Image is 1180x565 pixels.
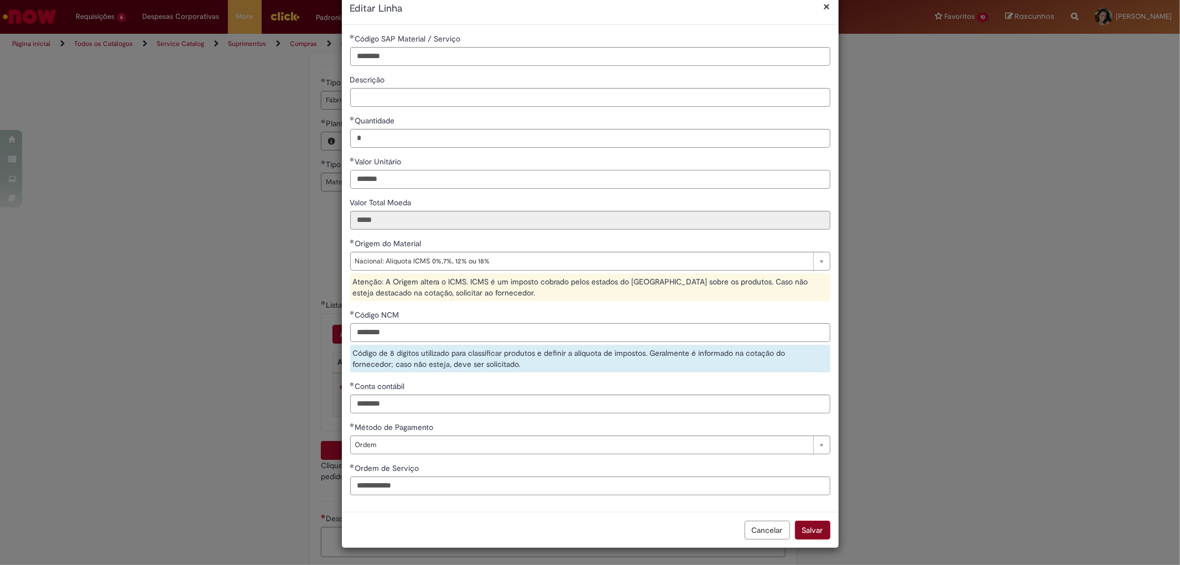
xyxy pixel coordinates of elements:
input: Código SAP Material / Serviço [350,47,830,66]
span: Obrigatório Preenchido [350,239,355,243]
span: Ordem de Serviço [355,463,422,473]
span: Ordem [355,436,808,454]
span: Quantidade [355,116,397,126]
button: Salvar [795,521,830,540]
input: Ordem de Serviço [350,476,830,495]
span: Obrigatório Preenchido [350,116,355,121]
span: Obrigatório Preenchido [350,310,355,315]
span: Nacional: Alíquota ICMS 0%,7%, 12% ou 18% [355,252,808,270]
span: Método de Pagamento [355,422,436,432]
input: Código NCM [350,323,830,342]
span: Obrigatório Preenchido [350,157,355,162]
span: Descrição [350,75,387,85]
span: Código NCM [355,310,402,320]
span: Obrigatório Preenchido [350,382,355,386]
span: Somente leitura - Valor Total Moeda [350,198,414,208]
span: Obrigatório Preenchido [350,464,355,468]
input: Valor Unitário [350,170,830,189]
span: Obrigatório Preenchido [350,34,355,39]
button: Fechar modal [824,1,830,12]
span: Valor Unitário [355,157,404,167]
span: Origem do Material [355,239,424,248]
div: Código de 8 dígitos utilizado para classificar produtos e definir a alíquota de impostos. Geralme... [350,345,830,372]
div: Atenção: A Origem altera o ICMS. ICMS é um imposto cobrado pelos estados do [GEOGRAPHIC_DATA] sob... [350,273,830,301]
span: Código SAP Material / Serviço [355,34,463,44]
button: Cancelar [745,521,790,540]
h2: Editar Linha [350,2,830,16]
input: Descrição [350,88,830,107]
input: Conta contábil [350,395,830,413]
input: Valor Total Moeda [350,211,830,230]
input: Quantidade [350,129,830,148]
span: Obrigatório Preenchido [350,423,355,427]
span: Conta contábil [355,381,407,391]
